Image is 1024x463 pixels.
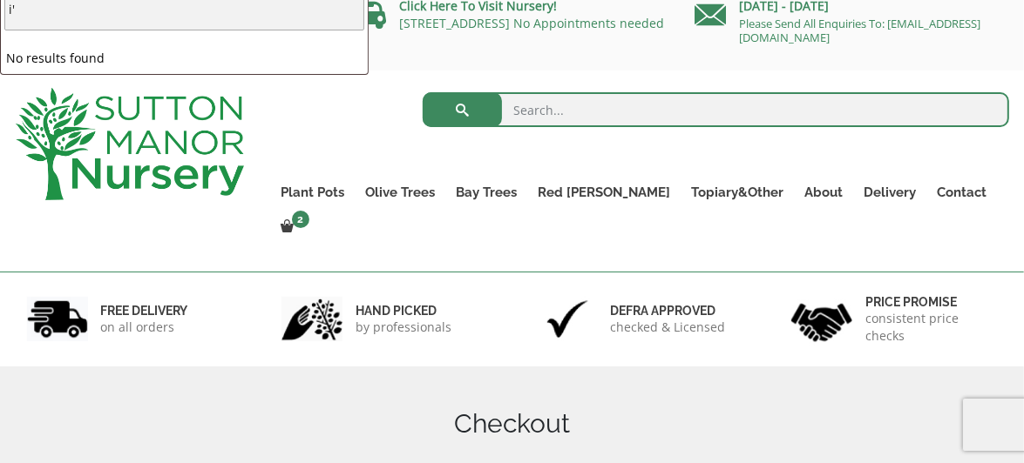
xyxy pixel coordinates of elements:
img: logo [16,88,244,200]
p: on all orders [101,319,188,336]
h6: Defra approved [611,303,726,319]
a: Contact [926,180,997,205]
img: 4.jpg [791,292,852,346]
a: 2 [270,215,315,239]
img: 2.jpg [281,297,342,341]
p: checked & Licensed [611,319,726,336]
a: Topiary&Other [681,180,794,205]
a: Olive Trees [355,180,445,205]
a: About [794,180,853,205]
h6: Price promise [865,294,998,310]
li: No results found [1,43,368,74]
a: Red [PERSON_NAME] [527,180,681,205]
h6: FREE DELIVERY [101,303,188,319]
img: 3.jpg [537,297,598,341]
input: Search... [423,92,1009,127]
img: 1.jpg [27,297,88,341]
a: Delivery [853,180,926,205]
a: Please Send All Enquiries To: [EMAIL_ADDRESS][DOMAIN_NAME] [740,16,981,45]
a: Plant Pots [270,180,355,205]
span: 2 [292,211,309,228]
p: consistent price checks [865,310,998,345]
h1: Checkout [16,408,1009,440]
a: Bay Trees [445,180,527,205]
p: by professionals [356,319,451,336]
h6: hand picked [356,303,451,319]
a: [STREET_ADDRESS] No Appointments needed [400,15,665,31]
